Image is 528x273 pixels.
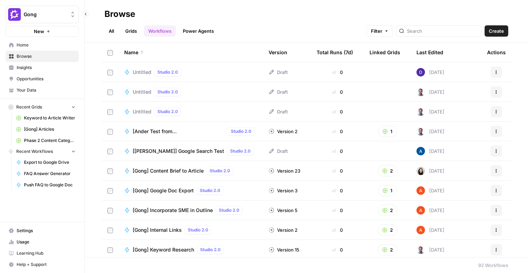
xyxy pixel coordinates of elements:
a: Power Agents [179,25,218,37]
a: All [104,25,118,37]
button: 2 [378,165,397,176]
div: [DATE] [416,167,444,175]
span: Push FAQ to Google Doc [24,182,76,188]
span: [Gong] Google Doc Export [133,187,194,194]
div: [DATE] [416,68,444,76]
span: Studio 2.0 [157,89,178,95]
span: [[PERSON_NAME]] Google Search Test [133,148,224,155]
img: cje7zb9ux0f2nqyv5qqgv3u0jxek [416,226,425,234]
input: Search [407,27,479,35]
div: [DATE] [416,88,444,96]
span: Studio 2.0 [210,168,230,174]
img: Gong Logo [8,8,21,21]
div: Name [124,43,257,62]
span: [Gong] Articles [24,126,76,132]
button: 1 [378,185,397,196]
span: Studio 2.0 [157,69,178,75]
span: Studio 2.0 [219,207,239,213]
span: Opportunities [17,76,76,82]
span: Filter [371,27,382,35]
img: bf076u973kud3p63l3g8gndu11n6 [416,127,425,136]
span: Usage [17,239,76,245]
span: [Gong] Content Brief to Article [133,167,204,174]
div: [DATE] [416,206,444,215]
div: 0 [317,227,358,234]
div: Draft [269,88,288,95]
div: 0 [317,167,358,174]
button: 2 [378,224,397,236]
span: [Gong] Internal Links [133,227,182,234]
div: Linked Grids [370,43,400,62]
span: [Ander Test from [GEOGRAPHIC_DATA]] Content Refresh Power Agents [133,128,225,135]
button: 1 [378,126,397,137]
img: bf076u973kud3p63l3g8gndu11n6 [416,246,425,254]
a: Grids [121,25,141,37]
span: Help + Support [17,261,76,268]
img: bf076u973kud3p63l3g8gndu11n6 [416,107,425,116]
button: Help + Support [6,259,79,270]
span: Your Data [17,87,76,93]
span: Studio 2.0 [157,108,178,115]
div: [DATE] [416,127,444,136]
span: Insights [17,64,76,71]
button: Recent Grids [6,102,79,112]
div: Draft [269,148,288,155]
button: New [6,26,79,37]
button: Workspace: Gong [6,6,79,23]
button: Create [485,25,508,37]
div: [DATE] [416,226,444,234]
div: 0 [317,108,358,115]
div: Version [269,43,287,62]
div: Version 23 [269,167,300,174]
span: Keyword to Article Writer [24,115,76,121]
a: [Gong] Google Doc ExportStudio 2.0 [124,186,257,195]
a: Phase 2 Content Categorizer Grid WBB 2025 [13,135,79,146]
span: FAQ Answer Generator [24,170,76,177]
div: 0 [317,128,358,135]
img: t5ef5oef8zpw1w4g2xghobes91mw [416,167,425,175]
img: 6clbhjv5t98vtpq4yyt91utag0vy [416,68,425,76]
span: Untitled [133,108,151,115]
div: 92 Workflows [478,262,508,269]
a: UntitledStudio 2.0 [124,68,257,76]
a: Your Data [6,85,79,96]
span: Studio 2.0 [188,227,208,233]
img: he81ibor8lsei4p3qvg4ugbvimgp [416,147,425,155]
a: [Gong] Internal LinksStudio 2.0 [124,226,257,234]
a: Learning Hub [6,248,79,259]
a: Workflows [144,25,176,37]
div: Draft [269,108,288,115]
div: 0 [317,148,358,155]
div: [DATE] [416,246,444,254]
button: Filter [366,25,393,37]
a: Insights [6,62,79,73]
span: [Gong] Incorporate SME in Outline [133,207,213,214]
span: Browse [17,53,76,60]
img: cje7zb9ux0f2nqyv5qqgv3u0jxek [416,186,425,195]
span: Studio 2.0 [230,148,251,154]
span: Untitled [133,88,151,95]
span: Home [17,42,76,48]
a: [Gong] Incorporate SME in OutlineStudio 2.0 [124,206,257,215]
div: Version 15 [269,246,299,253]
a: [Ander Test from [GEOGRAPHIC_DATA]] Content Refresh Power AgentsStudio 2.0 [124,127,257,136]
span: Phase 2 Content Categorizer Grid WBB 2025 [24,137,76,144]
a: UntitledStudio 2.0 [124,107,257,116]
div: Actions [487,43,506,62]
span: Untitled [133,69,151,76]
a: Browse [6,51,79,62]
span: Recent Workflows [16,148,53,155]
a: [Gong] Keyword ResearchStudio 2.0 [124,246,257,254]
div: Version 2 [269,128,298,135]
div: 0 [317,187,358,194]
div: [DATE] [416,147,444,155]
span: Gong [24,11,66,18]
button: 2 [378,244,397,255]
div: [DATE] [416,107,444,116]
a: [[PERSON_NAME]] Google Search TestStudio 2.0 [124,147,257,155]
span: [Gong] Keyword Research [133,246,194,253]
span: Export to Google Drive [24,159,76,166]
a: UntitledStudio 2.0 [124,88,257,96]
a: [Gong] Articles [13,124,79,135]
span: Settings [17,228,76,234]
